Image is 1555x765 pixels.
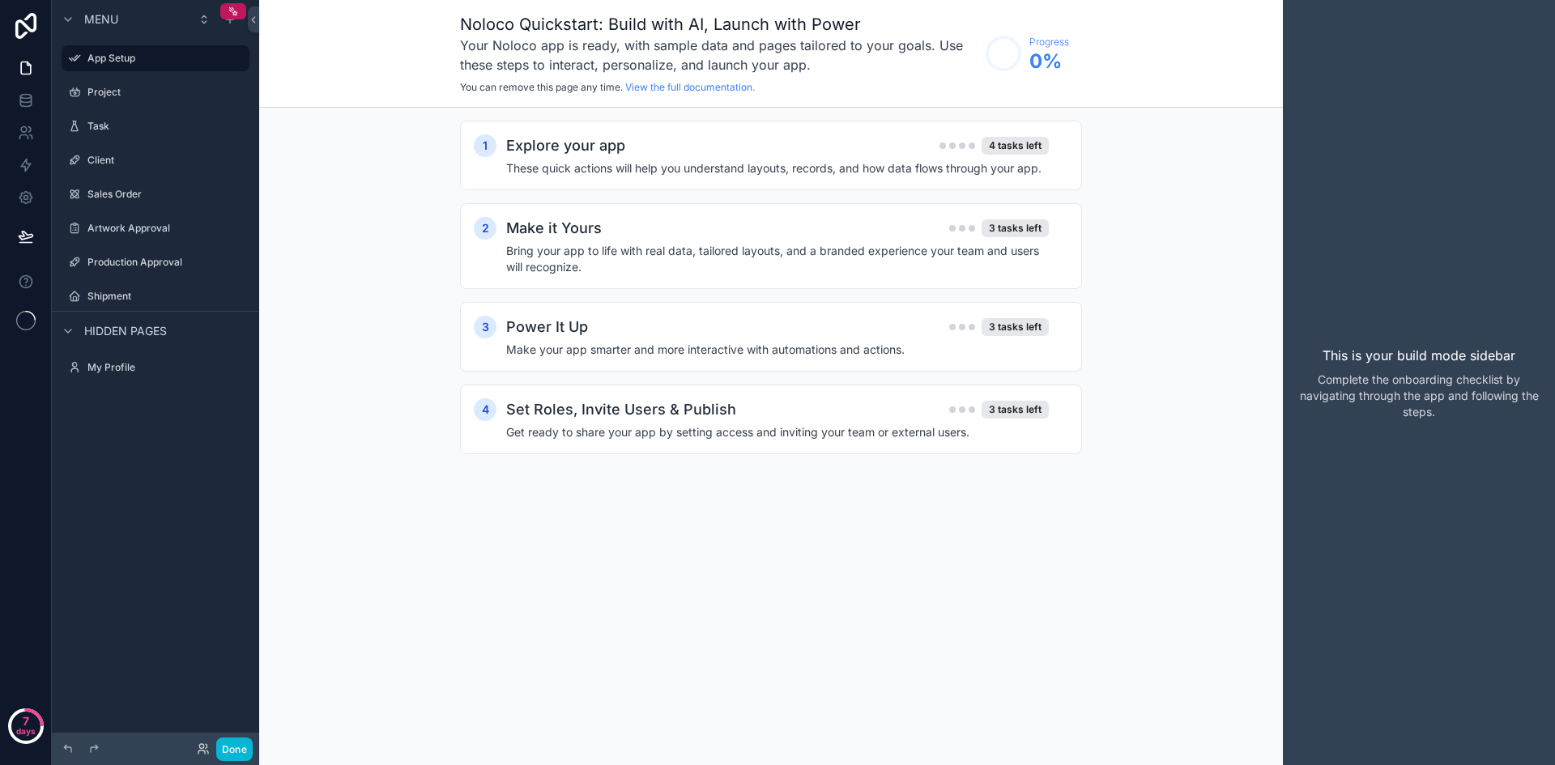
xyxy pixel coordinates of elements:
a: View the full documentation. [625,81,755,93]
a: Client [62,147,249,173]
div: 2 [474,217,496,240]
a: Task [62,113,249,139]
div: 3 [474,316,496,338]
h2: Power It Up [506,316,588,338]
h1: Noloco Quickstart: Build with AI, Launch with Power [460,13,978,36]
h4: Make your app smarter and more interactive with automations and actions. [506,342,1049,358]
label: Shipment [87,290,246,303]
label: Artwork Approval [87,222,246,235]
span: Menu [84,11,118,28]
label: Client [87,154,246,167]
span: Hidden pages [84,323,167,339]
div: 3 tasks left [982,219,1049,237]
a: Production Approval [62,249,249,275]
a: Artwork Approval [62,215,249,241]
h2: Set Roles, Invite Users & Publish [506,398,736,421]
label: My Profile [87,361,246,374]
h4: These quick actions will help you understand layouts, records, and how data flows through your app. [506,160,1049,176]
div: 3 tasks left [982,401,1049,419]
label: Project [87,86,246,99]
span: You can remove this page any time. [460,81,623,93]
h2: Explore your app [506,134,625,157]
p: Complete the onboarding checklist by navigating through the app and following the steps. [1296,372,1542,420]
div: 4 tasks left [982,137,1049,155]
span: Progress [1029,36,1069,49]
label: Production Approval [87,256,246,269]
div: 4 [474,398,496,421]
h4: Get ready to share your app by setting access and inviting your team or external users. [506,424,1049,440]
label: App Setup [87,52,240,65]
span: 0 % [1029,49,1069,74]
p: days [16,720,36,742]
a: My Profile [62,355,249,380]
div: 3 tasks left [982,318,1049,336]
h4: Bring your app to life with real data, tailored layouts, and a branded experience your team and u... [506,243,1049,275]
label: Task [87,120,246,133]
p: This is your build mode sidebar [1323,346,1515,365]
h2: Make it Yours [506,217,602,240]
button: Done [216,737,253,761]
a: Project [62,79,249,105]
a: Shipment [62,283,249,309]
label: Sales Order [87,188,246,201]
h3: Your Noloco app is ready, with sample data and pages tailored to your goals. Use these steps to i... [460,36,978,74]
a: Sales Order [62,181,249,207]
div: 1 [474,134,496,157]
div: scrollable content [259,108,1283,499]
p: 7 [23,713,29,729]
a: App Setup [62,45,249,71]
